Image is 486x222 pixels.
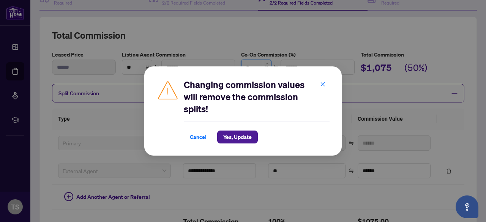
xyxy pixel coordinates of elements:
button: Yes, Update [217,131,258,143]
img: Caution Icon [156,79,179,101]
h2: Changing commission values will remove the commission splits! [184,79,330,115]
button: Cancel [184,131,213,143]
span: Cancel [190,131,207,143]
span: close [320,82,325,87]
span: Yes, Update [223,131,252,143]
button: Open asap [456,195,478,218]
